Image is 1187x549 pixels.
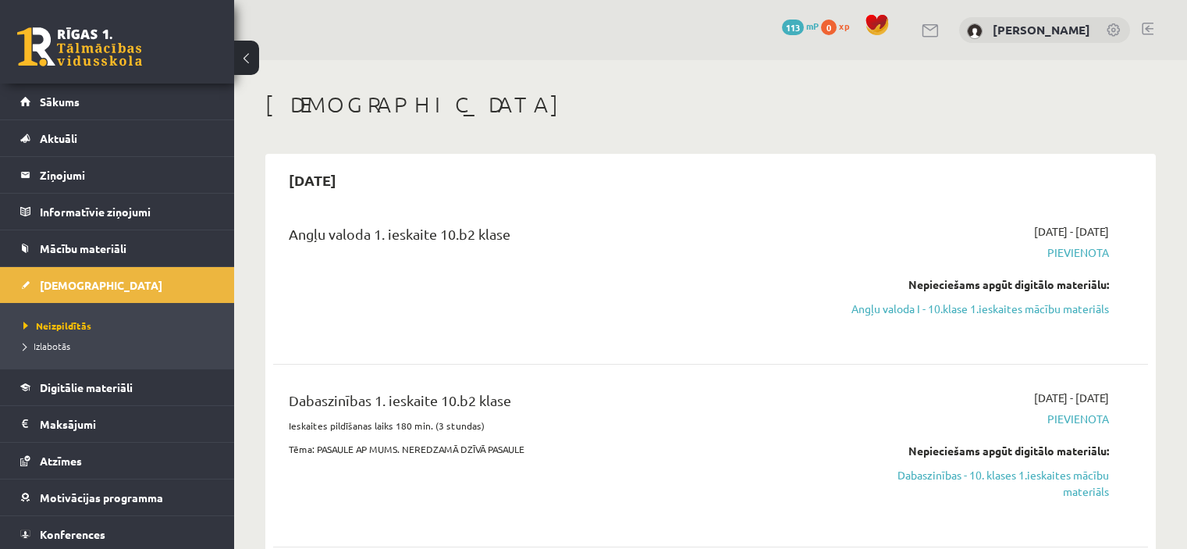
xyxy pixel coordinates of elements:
[821,20,857,32] a: 0 xp
[20,369,215,405] a: Digitālie materiāli
[289,419,828,433] p: Ieskaites pildīšanas laiks 180 min. (3 stundas)
[20,230,215,266] a: Mācību materiāli
[289,442,828,456] p: Tēma: PASAULE AP MUMS. NEREDZAMĀ DZĪVĀ PASAULE
[1034,390,1109,406] span: [DATE] - [DATE]
[40,380,133,394] span: Digitālie materiāli
[20,406,215,442] a: Maksājumi
[40,241,126,255] span: Mācību materiāli
[265,91,1156,118] h1: [DEMOGRAPHIC_DATA]
[821,20,837,35] span: 0
[20,194,215,230] a: Informatīvie ziņojumi
[20,157,215,193] a: Ziņojumi
[40,454,82,468] span: Atzīmes
[40,131,77,145] span: Aktuāli
[40,94,80,109] span: Sākums
[20,443,215,479] a: Atzīmes
[40,194,215,230] legend: Informatīvie ziņojumi
[40,490,163,504] span: Motivācijas programma
[23,319,91,332] span: Neizpildītās
[993,22,1090,37] a: [PERSON_NAME]
[289,223,828,252] div: Angļu valoda 1. ieskaite 10.b2 klase
[1034,223,1109,240] span: [DATE] - [DATE]
[20,479,215,515] a: Motivācijas programma
[40,157,215,193] legend: Ziņojumi
[289,390,828,419] div: Dabaszinības 1. ieskaite 10.b2 klase
[851,443,1109,459] div: Nepieciešams apgūt digitālo materiālu:
[782,20,819,32] a: 113 mP
[806,20,819,32] span: mP
[23,339,219,353] a: Izlabotās
[851,276,1109,293] div: Nepieciešams apgūt digitālo materiālu:
[23,319,219,333] a: Neizpildītās
[40,406,215,442] legend: Maksājumi
[851,467,1109,500] a: Dabaszinības - 10. klases 1.ieskaites mācību materiāls
[851,244,1109,261] span: Pievienota
[273,162,352,198] h2: [DATE]
[20,84,215,119] a: Sākums
[40,278,162,292] span: [DEMOGRAPHIC_DATA]
[40,527,105,541] span: Konferences
[20,120,215,156] a: Aktuāli
[23,340,70,352] span: Izlabotās
[967,23,983,39] img: Laura Štrāla
[17,27,142,66] a: Rīgas 1. Tālmācības vidusskola
[20,267,215,303] a: [DEMOGRAPHIC_DATA]
[851,411,1109,427] span: Pievienota
[839,20,849,32] span: xp
[851,301,1109,317] a: Angļu valoda I - 10.klase 1.ieskaites mācību materiāls
[782,20,804,35] span: 113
